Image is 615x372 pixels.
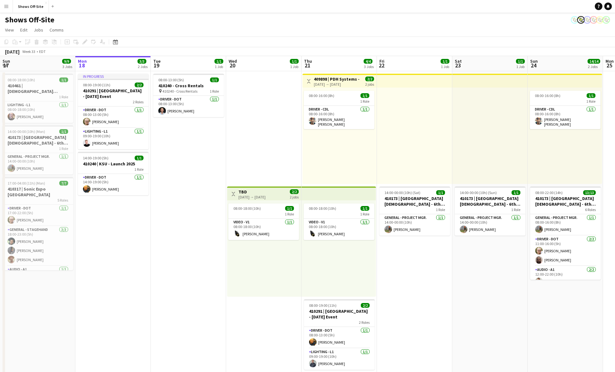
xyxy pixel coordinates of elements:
span: 08:00-13:00 (5h) [158,77,184,82]
app-card-role: Driver - DOT1/108:00-13:00 (5h)[PERSON_NAME] [304,327,375,348]
span: 14:00-00:00 (10h) (Mon) [8,129,45,134]
span: 2/2 [361,303,370,308]
span: Thu [304,58,312,64]
span: 14:00-00:00 (10h) (Sat) [384,190,420,195]
span: Fri [379,58,384,64]
span: 08:00-16:00 (8h) [535,93,560,98]
span: 1 Role [59,146,68,151]
span: 1/1 [516,59,525,64]
span: Sun [530,58,538,64]
span: Week 33 [21,49,37,54]
div: 1 Job [290,64,298,69]
span: 14:00-00:00 (10h) (Sun) [460,190,497,195]
span: 7/7 [59,181,68,186]
h3: 410173 | [GEOGRAPHIC_DATA][DEMOGRAPHIC_DATA] - 6th Grade Fall Camp FFA 2025 [530,196,601,207]
a: View [3,26,16,34]
span: 1/1 [59,129,68,134]
app-job-card: 08:00-22:00 (14h)13/13410173 | [GEOGRAPHIC_DATA][DEMOGRAPHIC_DATA] - 6th Grade Fall Camp FFA 2025... [530,186,601,280]
app-card-role: Driver - DOT1/117:00-22:00 (5h)[PERSON_NAME] [3,205,73,226]
span: 21 [303,62,312,69]
app-card-role: Driver - CDL1/108:00-16:00 (8h)[PERSON_NAME] [PERSON_NAME] [530,106,600,129]
app-job-card: 14:00-00:00 (10h) (Sun)1/1410173 | [GEOGRAPHIC_DATA][DEMOGRAPHIC_DATA] - 6th Grade Fall Camp FFA ... [455,186,525,236]
span: 08:00-19:00 (11h) [83,83,110,87]
h3: 410291 | [GEOGRAPHIC_DATA] - [DATE] Event [78,88,149,99]
span: 1/1 [587,93,595,98]
app-card-role: Driver - CDL1/108:00-16:00 (8h)[PERSON_NAME] [PERSON_NAME] [304,106,374,129]
span: 1/1 [59,77,68,82]
app-job-card: 17:00-04:00 (11h) (Mon)7/7410317 | Sonic Expo [GEOGRAPHIC_DATA]5 RolesDriver - DOT1/117:00-22:00 ... [3,177,73,270]
span: 1/1 [210,77,219,82]
span: 410240 - Cross Rentals [162,89,197,94]
span: Tue [153,58,161,64]
div: 14:00-00:00 (10h) (Mon)1/1410173 | [GEOGRAPHIC_DATA][DEMOGRAPHIC_DATA] - 6th Grade Fall Camp FFA ... [3,125,73,175]
h3: 410173 | [GEOGRAPHIC_DATA][DEMOGRAPHIC_DATA] - 6th Grade Fall Camp FFA 2025 [379,196,450,207]
app-card-role: Video - V11/108:00-18:00 (10h)[PERSON_NAME] [304,219,374,240]
app-card-role: Audio - A11/1 [3,266,73,287]
div: 2 Jobs [138,64,148,69]
span: View [5,27,14,33]
app-card-role: General - Project Mgr.1/108:00-16:00 (8h)[PERSON_NAME] [530,214,601,236]
app-card-role: Lighting - L11/108:00-18:00 (10h)[PERSON_NAME] [3,101,73,123]
span: 5 Roles [57,198,68,203]
app-card-role: Driver - DOT1/114:00-19:00 (5h)[PERSON_NAME] [78,174,149,195]
div: 2 jobs [290,194,299,199]
app-card-role: Lighting - L11/109:00-19:00 (10h)[PERSON_NAME] [304,348,375,370]
h3: 410240 - Cross Rentals [153,83,224,89]
h3: 409898 | PDH Systems - Rock the Smokies 2025 [314,76,361,82]
app-job-card: 08:00-16:00 (8h)1/11 RoleDriver - CDL1/108:00-16:00 (8h)[PERSON_NAME] [PERSON_NAME] [304,91,374,129]
app-card-role: Video - V11/108:00-18:00 (10h)[PERSON_NAME] [228,219,299,240]
span: Sat [455,58,462,64]
span: 17 [2,62,10,69]
span: 1 Role [134,167,143,172]
app-user-avatar: Labor Coordinator [577,16,585,24]
span: 1 Role [360,212,369,216]
span: 4/4 [364,59,372,64]
span: 9/9 [62,59,71,64]
app-job-card: In progress08:00-19:00 (11h)2/2410291 | [GEOGRAPHIC_DATA] - [DATE] Event2 RolesDriver - DOT1/108:... [78,74,149,149]
span: 1 Role [511,207,520,212]
div: 08:00-16:00 (8h)1/11 RoleDriver - CDL1/108:00-16:00 (8h)[PERSON_NAME] [PERSON_NAME] [530,91,600,129]
app-job-card: 14:00-00:00 (10h) (Sat)1/1410173 | [GEOGRAPHIC_DATA][DEMOGRAPHIC_DATA] - 6th Grade Fall Camp FFA ... [379,186,450,236]
button: Shows Off-Site [13,0,49,13]
a: Comms [47,26,66,34]
span: 2 Roles [133,100,143,104]
h3: TBD [238,189,266,195]
span: Sun [3,58,10,64]
span: 1/1 [441,59,449,64]
app-card-role: General - Stagehand3/318:00-23:00 (5h)[PERSON_NAME][PERSON_NAME][PERSON_NAME] [3,226,73,266]
span: 1 Role [285,212,294,216]
div: [DATE] → [DATE] [314,82,361,87]
span: 17:00-04:00 (11h) (Mon) [8,181,45,186]
span: 1/1 [436,190,445,195]
h1: Shows Off-Site [5,15,54,25]
span: 24 [529,62,538,69]
span: Mon [606,58,614,64]
div: 08:00-13:00 (5h)1/1410240 - Cross Rentals 410240 - Cross Rentals1 RoleDriver - DOT1/108:00-13:00 ... [153,74,224,117]
span: 08:00-18:00 (10h) [233,206,261,211]
span: 1 Role [59,94,68,99]
app-card-role: Driver - DOT1/108:00-13:00 (5h)[PERSON_NAME] [153,96,224,117]
a: Edit [18,26,30,34]
app-user-avatar: Labor Coordinator [583,16,591,24]
app-job-card: 14:00-19:00 (5h)1/1410240 | KSU - Launch 20251 RoleDriver - DOT1/114:00-19:00 (5h)[PERSON_NAME] [78,152,149,195]
h3: 410461 | [DEMOGRAPHIC_DATA][GEOGRAPHIC_DATA] [3,83,73,94]
span: 1/1 [360,206,369,211]
app-user-avatar: Labor Coordinator [590,16,597,24]
span: 1 Role [436,207,445,212]
div: 3 Jobs [62,64,72,69]
app-card-role: General - Project Mgr.1/114:00-00:00 (10h)[PERSON_NAME] [379,214,450,236]
span: 20 [228,62,237,69]
span: 3/3 [138,59,146,64]
span: 1/1 [290,59,299,64]
app-job-card: 08:00-18:00 (10h)1/11 RoleVideo - V11/108:00-18:00 (10h)[PERSON_NAME] [304,203,374,240]
div: 3 Jobs [364,64,374,69]
span: 14/14 [588,59,600,64]
app-job-card: 08:00-19:00 (11h)2/2410291 | [GEOGRAPHIC_DATA] - [DATE] Event2 RolesDriver - DOT1/108:00-13:00 (5... [304,299,375,370]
